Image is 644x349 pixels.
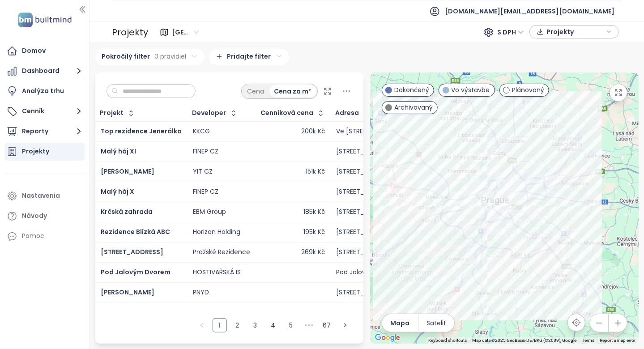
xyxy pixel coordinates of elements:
[155,51,187,61] span: 0 pravidiel
[22,210,47,221] div: Návody
[269,85,316,98] div: Cena za m²
[4,82,85,100] a: Analýza trhu
[338,318,352,332] li: Nasledujúca strana
[15,11,74,29] img: logo
[336,148,394,156] div: [STREET_ADDRESS]
[301,248,325,256] div: 269k Kč
[473,338,577,343] span: Map data ©2025 GeoBasis-DE/BKG (©2009), Google
[101,288,154,297] a: [PERSON_NAME]
[195,318,209,332] button: left
[248,318,263,332] li: 3
[249,319,262,332] a: 3
[22,230,44,242] div: Pomoc
[320,319,334,332] a: 67
[336,110,359,116] div: Adresa
[101,268,171,277] a: Pod Jalovým Dvorem
[336,188,394,196] div: [STREET_ADDRESS]
[22,190,60,201] div: Nastavenia
[22,146,49,157] div: Projekty
[382,314,418,332] button: Mapa
[199,323,205,328] span: left
[338,318,352,332] button: right
[193,188,218,196] div: FINEP CZ
[213,318,227,332] li: 1
[100,110,124,116] div: Projekt
[193,289,209,297] div: PNYD
[452,85,490,95] span: Vo výstavbe
[4,227,85,245] div: Pomoc
[193,128,210,136] div: KKCG
[429,337,467,344] button: Keyboard shortcuts
[512,85,544,95] span: Plánovaný
[266,318,281,332] li: 4
[4,102,85,120] button: Cenník
[390,318,409,328] span: Mapa
[306,168,325,176] div: 151k Kč
[394,102,433,112] span: Archivovaný
[213,319,226,332] a: 1
[193,248,250,256] div: Pražské Rezidence
[301,128,325,136] div: 200k Kč
[4,187,85,205] a: Nastavenia
[172,26,199,39] span: Praha
[600,338,636,343] a: Report a map error
[336,128,404,136] div: Ve [STREET_ADDRESS]
[195,318,209,332] li: Predchádzajúca strana
[22,85,64,97] div: Analýza trhu
[209,49,289,65] div: Pridajte filter
[101,127,182,136] a: Top rezidence Jenerálka
[302,318,316,332] li: Nasledujúcich 5 strán
[192,110,226,116] div: Developer
[95,49,205,65] div: Pokročilý filter
[394,85,429,95] span: Dokončený
[285,319,298,332] a: 5
[426,318,446,328] span: Satelit
[243,85,269,98] div: Cena
[336,168,394,176] div: [STREET_ADDRESS]
[193,268,241,277] div: HOSTIVAŘSKÁ IS
[193,208,226,216] div: EBM Group
[336,248,394,256] div: [STREET_ADDRESS]
[303,228,325,236] div: 195k Kč
[336,289,394,297] div: [STREET_ADDRESS]
[193,148,218,156] div: FINEP CZ
[112,23,148,41] div: Projekty
[445,0,614,22] span: [DOMAIN_NAME][EMAIL_ADDRESS][DOMAIN_NAME]
[101,247,163,256] a: [STREET_ADDRESS]
[261,110,314,116] div: Cenníková cena
[336,228,394,236] div: [STREET_ADDRESS]
[4,143,85,161] a: Projekty
[4,123,85,140] button: Reporty
[546,25,604,38] span: Projekty
[101,187,134,196] a: Malý háj X
[336,268,435,277] div: Pod Jalovým [STREET_ADDRESS]
[4,207,85,225] a: Návody
[193,228,240,236] div: Horizon Holding
[373,332,402,344] a: Open this area in Google Maps (opens a new window)
[267,319,280,332] a: 4
[101,147,136,156] span: Malý háj XI
[230,318,245,332] li: 2
[336,208,394,216] div: [STREET_ADDRESS]
[302,318,316,332] span: •••
[101,227,170,236] a: Rezidence Blízká ABC
[4,42,85,60] a: Domov
[22,45,46,56] div: Domov
[342,323,348,328] span: right
[534,25,614,38] div: button
[101,207,153,216] a: Krčská zahrada
[497,26,524,39] span: S DPH
[373,332,402,344] img: Google
[231,319,244,332] a: 2
[4,62,85,80] button: Dashboard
